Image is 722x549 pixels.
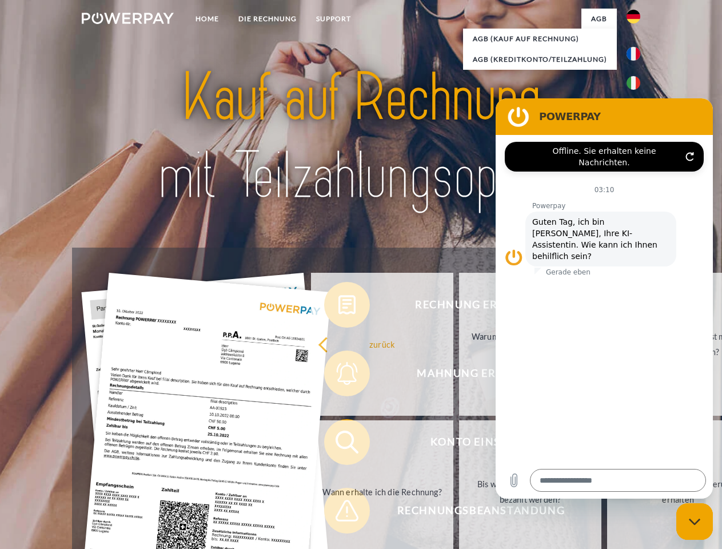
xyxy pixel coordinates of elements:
a: AGB (Kauf auf Rechnung) [463,29,617,49]
a: AGB (Kreditkonto/Teilzahlung) [463,49,617,70]
div: Bis wann muss die Rechnung bezahlt werden? [466,476,595,507]
a: DIE RECHNUNG [229,9,306,29]
div: Wann erhalte ich die Rechnung? [318,484,446,499]
a: SUPPORT [306,9,361,29]
img: it [627,76,640,90]
div: Warum habe ich eine Rechnung erhalten? [466,329,595,360]
a: agb [581,9,617,29]
img: de [627,10,640,23]
div: zurück [318,336,446,352]
a: Home [186,9,229,29]
iframe: Messaging-Fenster [496,98,713,499]
iframe: Schaltfläche zum Öffnen des Messaging-Fensters; Konversation läuft [676,503,713,540]
img: fr [627,47,640,61]
img: logo-powerpay-white.svg [82,13,174,24]
img: title-powerpay_de.svg [109,55,613,219]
